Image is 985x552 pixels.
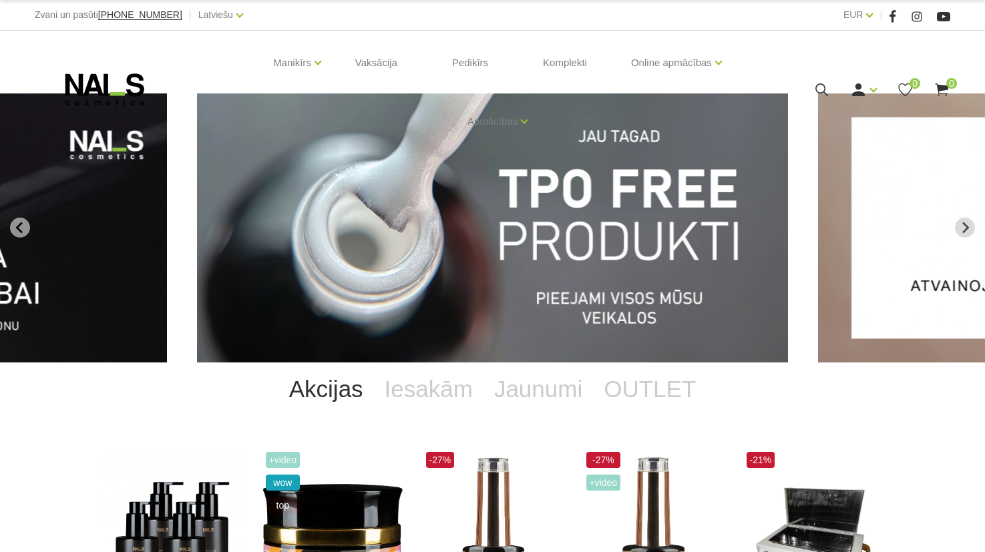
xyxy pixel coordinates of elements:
a: Vaksācija [345,31,408,95]
span: top [266,497,301,513]
a: [PHONE_NUMBER] [98,10,182,20]
a: EUR [843,7,863,23]
span: 0 [946,78,957,89]
span: wow [266,475,301,491]
a: Latviešu [198,7,233,23]
span: | [879,7,882,23]
a: Manikīrs [273,36,311,89]
span: +Video [266,452,301,468]
a: Akcijas [278,362,374,416]
button: Go to last slide [10,218,30,238]
a: Pedikīrs [441,31,499,95]
span: -21% [747,452,775,468]
div: Zvani un pasūti [35,7,182,23]
span: +Video [586,475,621,491]
li: 1 of 12 [197,93,788,362]
a: OUTLET [593,362,707,416]
a: Iesakām [374,362,483,416]
a: Jaunumi [483,362,593,416]
span: -27% [426,452,455,468]
span: -27% [586,452,621,468]
a: Komplekti [532,31,598,95]
a: 0 [934,81,950,98]
a: Apmācības [467,95,518,148]
span: [PHONE_NUMBER] [98,9,182,20]
span: | [189,7,192,23]
span: 0 [910,78,920,89]
a: Online apmācības [631,36,712,89]
button: Next slide [955,218,975,238]
a: 0 [897,81,914,98]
